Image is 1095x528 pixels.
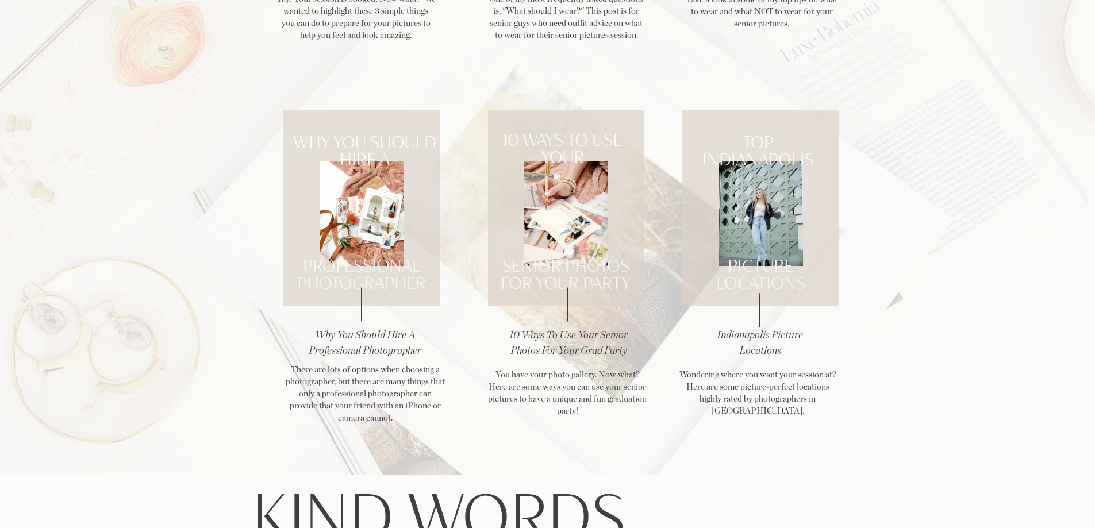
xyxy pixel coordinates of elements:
[286,364,445,425] p: There are lots of options when choosing a photographer, but there are many things that only a pro...
[677,133,840,170] h1: TOP INDIanapolis
[698,328,823,360] a: Indianapolis Picture Locations
[481,131,644,168] h1: 10 Ways to Use your
[693,257,829,293] a: PICTURE Locations
[677,133,840,170] a: TOPINDIanapolis
[283,133,447,170] a: WHY YOU Should Hire A
[488,369,647,419] p: You have your photo gallery. Now what? Here are some ways you can use your senior pictures to hav...
[303,328,428,360] a: Why You Should Hire A Professional Photographer
[506,328,631,360] h3: 10 Ways To Use Your Senior Photos For Your Grad Party
[294,257,430,275] a: Professional Photographer
[498,257,634,293] h1: Senior Photos for your Party
[193,483,625,525] h2: KIND WORDS
[678,369,837,419] p: Wondering where you want your session at? Here are some picture-perfect locations highly rated by...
